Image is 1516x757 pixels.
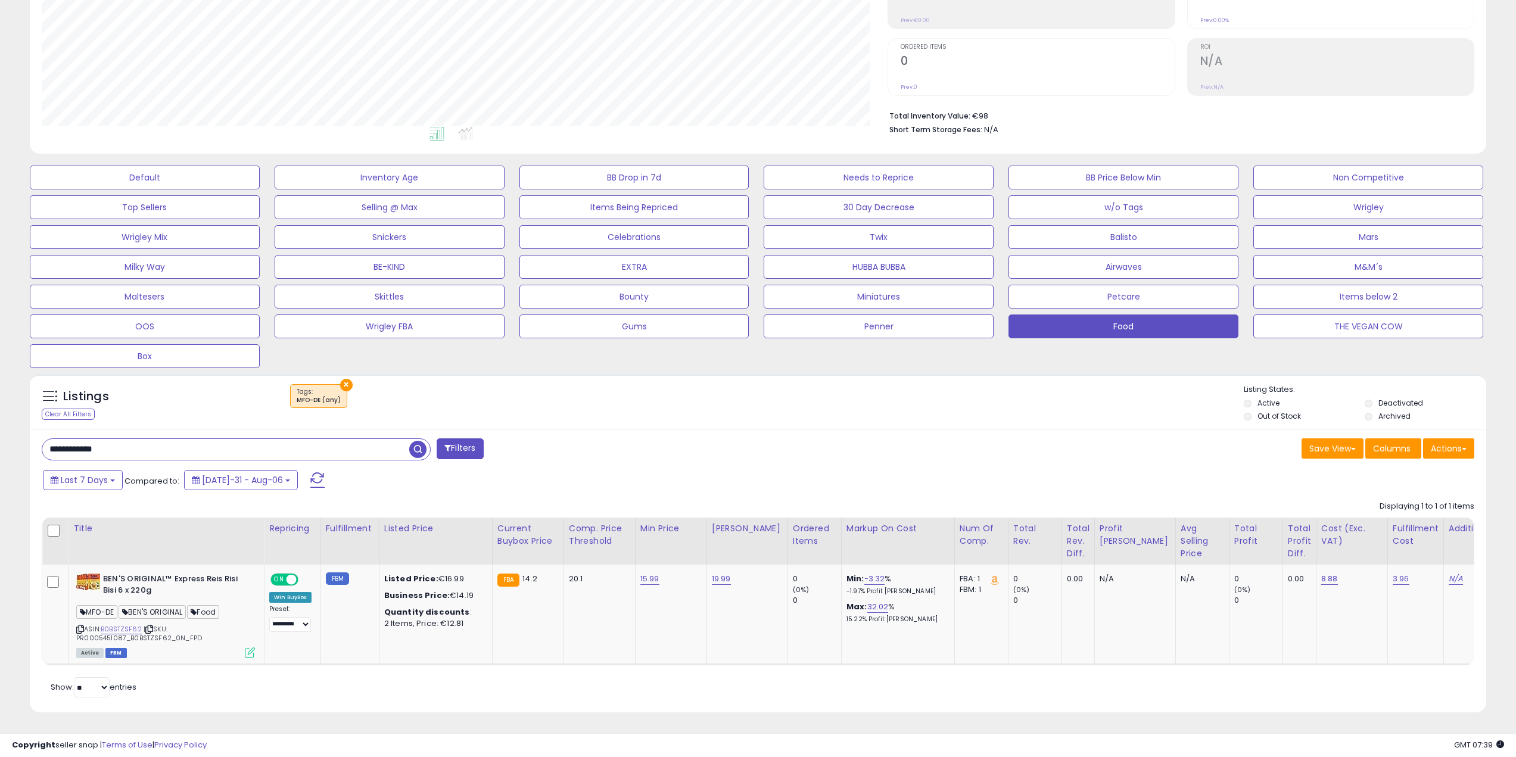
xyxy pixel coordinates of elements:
[43,470,123,490] button: Last 7 Days
[30,285,260,309] button: Maltesers
[1008,195,1238,219] button: w/o Tags
[1253,166,1483,189] button: Non Competitive
[1321,522,1383,547] div: Cost (Exc. VAT)
[519,166,749,189] button: BB Drop in 7d
[269,605,312,632] div: Preset:
[275,255,505,279] button: BE-KIND
[1373,443,1411,454] span: Columns
[1380,501,1474,512] div: Displaying 1 to 1 of 1 items
[326,572,349,585] small: FBM
[297,396,341,404] div: MFO-DE (any)
[1257,398,1280,408] label: Active
[1013,574,1061,584] div: 0
[1013,595,1061,606] div: 0
[384,574,483,584] div: €16.99
[764,166,994,189] button: Needs to Reprice
[30,166,260,189] button: Default
[1365,438,1421,459] button: Columns
[1253,195,1483,219] button: Wrigley
[864,573,885,585] a: -3.32
[30,344,260,368] button: Box
[1378,411,1411,421] label: Archived
[384,590,450,601] b: Business Price:
[1008,225,1238,249] button: Balisto
[275,225,505,249] button: Snickers
[1257,411,1301,421] label: Out of Stock
[269,522,316,535] div: Repricing
[1234,585,1251,594] small: (0%)
[1200,54,1474,70] h2: N/A
[1100,574,1166,584] div: N/A
[519,314,749,338] button: Gums
[984,124,998,135] span: N/A
[901,17,930,24] small: Prev: €0.00
[154,739,207,750] a: Privacy Policy
[1321,573,1338,585] a: 8.88
[960,584,999,595] div: FBM: 1
[519,255,749,279] button: EXTRA
[1288,522,1311,560] div: Total Profit Diff.
[841,518,954,565] th: The percentage added to the cost of goods (COGS) that forms the calculator for Min & Max prices.
[1200,44,1474,51] span: ROI
[384,590,483,601] div: €14.19
[519,225,749,249] button: Celebrations
[384,607,483,618] div: :
[297,387,341,405] span: Tags :
[901,83,917,91] small: Prev: 0
[960,522,1003,547] div: Num of Comp.
[960,574,999,584] div: FBA: 1
[1013,585,1030,594] small: (0%)
[793,585,810,594] small: (0%)
[846,573,864,584] b: Min:
[30,314,260,338] button: OOS
[384,522,487,535] div: Listed Price
[1100,522,1171,547] div: Profit [PERSON_NAME]
[1393,573,1409,585] a: 3.96
[1449,573,1463,585] a: N/A
[269,592,312,603] div: Win BuyBox
[437,438,483,459] button: Filters
[42,409,95,420] div: Clear All Filters
[764,195,994,219] button: 30 Day Decrease
[497,522,559,547] div: Current Buybox Price
[384,573,438,584] b: Listed Price:
[1067,574,1085,584] div: 0.00
[63,388,109,405] h5: Listings
[12,739,55,750] strong: Copyright
[61,474,108,486] span: Last 7 Days
[846,601,867,612] b: Max:
[76,605,117,619] span: MFO-DE
[846,574,945,596] div: %
[12,740,207,751] div: seller snap | |
[793,522,836,547] div: Ordered Items
[1253,285,1483,309] button: Items below 2
[764,225,994,249] button: Twix
[1181,574,1220,584] div: N/A
[1234,595,1282,606] div: 0
[846,615,945,624] p: 15.22% Profit [PERSON_NAME]
[119,605,186,619] span: BEN'S ORIGINAL
[846,522,950,535] div: Markup on Cost
[272,575,287,585] span: ON
[867,601,889,613] a: 32.02
[51,681,136,693] span: Show: entries
[184,470,298,490] button: [DATE]-31 - Aug-06
[569,522,630,547] div: Comp. Price Threshold
[901,54,1174,70] h2: 0
[497,574,519,587] small: FBA
[340,379,353,391] button: ×
[101,624,142,634] a: B0BSTZSF62
[76,574,100,590] img: 51dHlJ6T9TL._SL40_.jpg
[1200,17,1229,24] small: Prev: 0.00%
[1288,574,1307,584] div: 0.00
[1378,398,1423,408] label: Deactivated
[1423,438,1474,459] button: Actions
[1454,739,1504,750] span: 2025-08-14 07:39 GMT
[1253,255,1483,279] button: M&M´s
[640,522,702,535] div: Min Price
[76,648,104,658] span: All listings currently available for purchase on Amazon
[1234,522,1278,547] div: Total Profit
[30,195,260,219] button: Top Sellers
[793,595,841,606] div: 0
[1008,166,1238,189] button: BB Price Below Min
